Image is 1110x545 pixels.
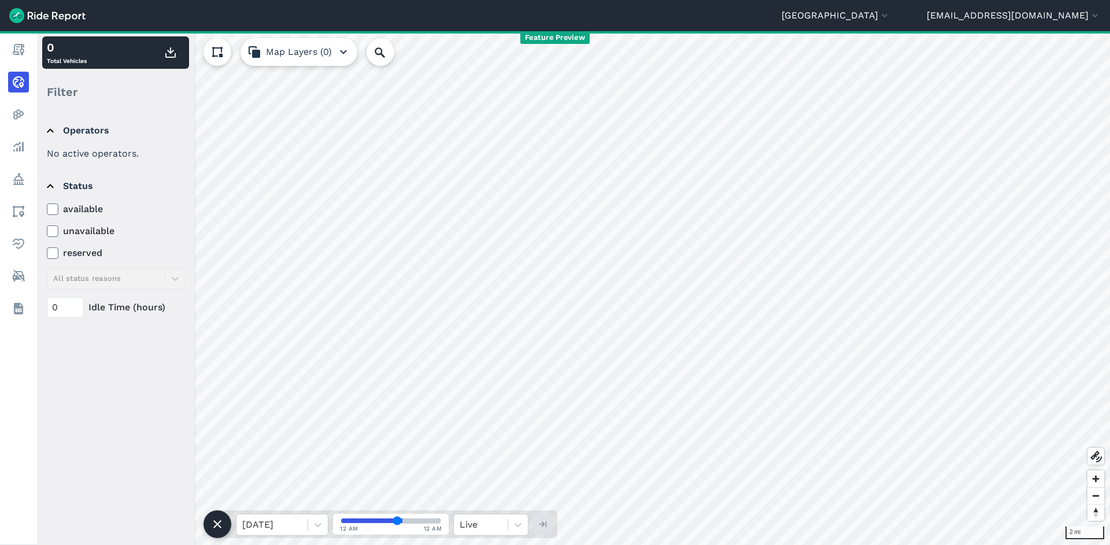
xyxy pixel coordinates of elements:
[8,169,29,190] a: Policy
[782,9,890,23] button: [GEOGRAPHIC_DATA]
[8,201,29,222] a: Areas
[8,136,29,157] a: Analyze
[8,104,29,125] a: Heatmaps
[340,524,358,533] span: 12 AM
[1087,470,1104,487] button: Zoom in
[8,39,29,60] a: Report
[1087,504,1104,521] button: Reset bearing to north
[42,74,189,110] div: Filter
[47,170,184,202] summary: Status
[1065,527,1104,539] div: 2 mi
[8,298,29,319] a: Datasets
[47,39,87,66] div: Total Vehicles
[520,32,590,44] span: Feature Preview
[8,266,29,287] a: ModeShift
[8,233,29,254] a: Health
[1087,487,1104,504] button: Zoom out
[47,246,186,260] label: reserved
[927,9,1101,23] button: [EMAIL_ADDRESS][DOMAIN_NAME]
[47,224,186,238] label: unavailable
[9,8,86,23] img: Ride Report
[47,114,184,147] summary: Operators
[367,38,413,66] input: Search Location or Vehicles
[47,39,87,56] div: 0
[47,297,186,318] div: Idle Time (hours)
[8,72,29,92] a: Realtime
[47,147,186,161] div: No active operators.
[47,202,186,216] label: available
[424,524,442,533] span: 12 AM
[37,31,1110,545] canvas: Map
[240,38,357,66] button: Map Layers (0)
